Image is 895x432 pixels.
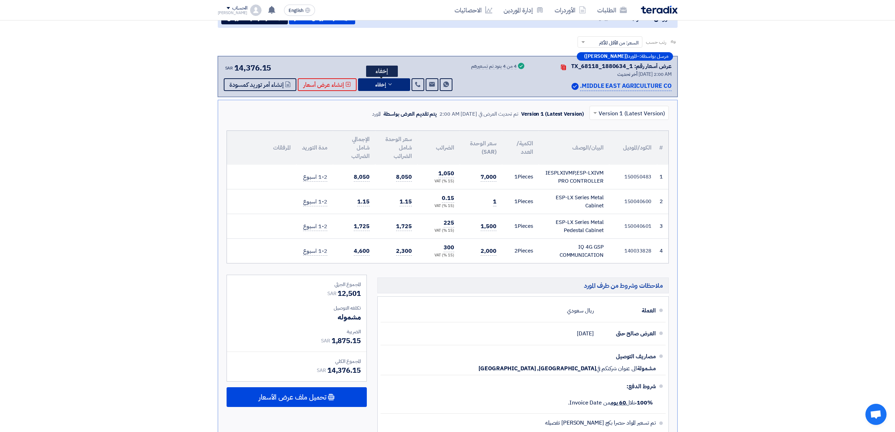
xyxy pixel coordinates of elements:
span: English [289,8,303,13]
div: [PERSON_NAME] [218,11,248,15]
td: 2 [657,189,668,214]
div: تم تحديث العرض في [DATE] 2:00 AM [439,110,518,118]
span: 1-2 اسبوع [303,197,327,206]
td: Pieces [502,239,539,263]
span: أخر تحديث [617,71,637,78]
th: الكود/الموديل [609,131,657,165]
a: الاحصائيات [449,2,498,18]
span: رتب حسب [646,38,666,46]
div: (15 %) VAT [423,228,454,234]
td: 140033828 [609,239,657,263]
div: العرض صالح حتى [599,325,656,342]
span: 1-2 اسبوع [303,222,327,231]
span: 0.15 [442,194,454,203]
button: إخفاء [358,78,410,91]
span: SAR [327,290,337,297]
button: English [284,5,315,16]
span: 1.15 [400,197,412,206]
span: 8,050 [396,173,412,182]
td: Pieces [502,214,539,239]
span: 2,000 [481,247,496,256]
th: الإجمالي شامل الضرائب [333,131,375,165]
span: SAR [225,65,233,71]
span: 2,300 [396,247,412,256]
div: IQ 4G GSP COMMUNICATION [544,243,604,259]
button: إنشاء عرض أسعار [298,78,357,91]
div: الضريبة [233,328,361,335]
div: المجموع الكلي [233,358,361,365]
span: السعر: من الأقل للأكثر [599,39,638,47]
div: مصاريف التوصيل [599,348,656,365]
td: 150050483 [609,165,657,189]
td: 150040601 [609,214,657,239]
th: # [657,131,668,165]
span: مشمولة [637,365,655,372]
div: – [577,52,673,61]
div: ESP-LX Series Metal Cabinet [544,194,604,209]
div: شروط الدفع: [392,378,656,395]
p: MIDDLE EAST AGRICULTURE CO. [580,81,671,91]
span: تحميل ملف عرض الأسعار [259,394,326,400]
span: 1,725 [396,222,412,231]
span: مرسل بواسطة: [640,54,668,59]
div: 4 من 4 بنود تم تسعيرهم [471,64,517,69]
span: 12,501 [338,288,360,299]
div: تكلفه التوصيل [233,304,361,312]
div: الحساب [232,5,247,11]
span: 7,000 [481,173,496,182]
span: 1-2 اسبوع [303,173,327,182]
span: خلال من Invoice Date. [568,398,653,407]
span: SAR [317,367,326,374]
a: Open chat [865,404,887,425]
div: (15 %) VAT [423,252,454,258]
span: SAR [321,337,330,345]
span: 300 [444,243,454,252]
span: الى عنوان شركتكم في [596,365,637,372]
span: 1 [514,197,518,205]
td: 1 [657,165,668,189]
th: المرفقات [227,131,296,165]
div: عرض أسعار رقم: TX_68118_1880634_1 [571,62,672,71]
span: 1,725 [354,222,370,231]
td: Pieces [502,189,539,214]
u: 60 يوم [611,398,626,407]
span: 14,376.15 [327,365,361,376]
img: Verified Account [572,83,579,90]
span: 225 [444,219,454,227]
span: [GEOGRAPHIC_DATA], [GEOGRAPHIC_DATA] [479,365,596,372]
span: 1,500 [481,222,496,231]
span: [DATE] [577,330,593,337]
div: المجموع الجزئي [233,281,361,288]
span: المورد [628,54,637,59]
div: العملة [599,302,656,319]
span: 1,050 [438,169,454,178]
div: IESPLXIVMP,ESP-LXIVM PRO CONTROLLER [544,169,604,185]
td: Pieces [502,165,539,189]
span: 14,376.15 [234,62,271,74]
span: إنشاء أمر توريد كمسودة [229,82,284,87]
span: 1 [514,222,518,230]
th: الضرائب [418,131,460,165]
span: 4,600 [354,247,370,256]
strong: 100% [637,398,653,407]
td: 3 [657,214,668,239]
span: 1-2 اسبوع [303,247,327,256]
span: 1 [493,197,496,206]
span: إخفاء [375,82,386,87]
span: تم تسعير المواد حصرا بكج [PERSON_NAME] تفصيله [545,419,656,426]
img: profile_test.png [250,5,261,16]
th: البيان/الوصف [539,131,609,165]
div: Version 1 (Latest Version) [521,110,584,118]
span: 1 [514,173,518,181]
a: الطلبات [592,2,632,18]
b: ([PERSON_NAME]) [584,54,628,59]
th: مدة التوريد [296,131,333,165]
span: 2 [514,247,518,255]
div: يتم تقديم العرض بواسطة [383,110,437,118]
span: إنشاء عرض أسعار [303,82,344,87]
span: 1.15 [357,197,370,206]
th: الكمية/العدد [502,131,539,165]
div: إخفاء [366,66,398,77]
a: إدارة الموردين [498,2,549,18]
span: 8,050 [354,173,370,182]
